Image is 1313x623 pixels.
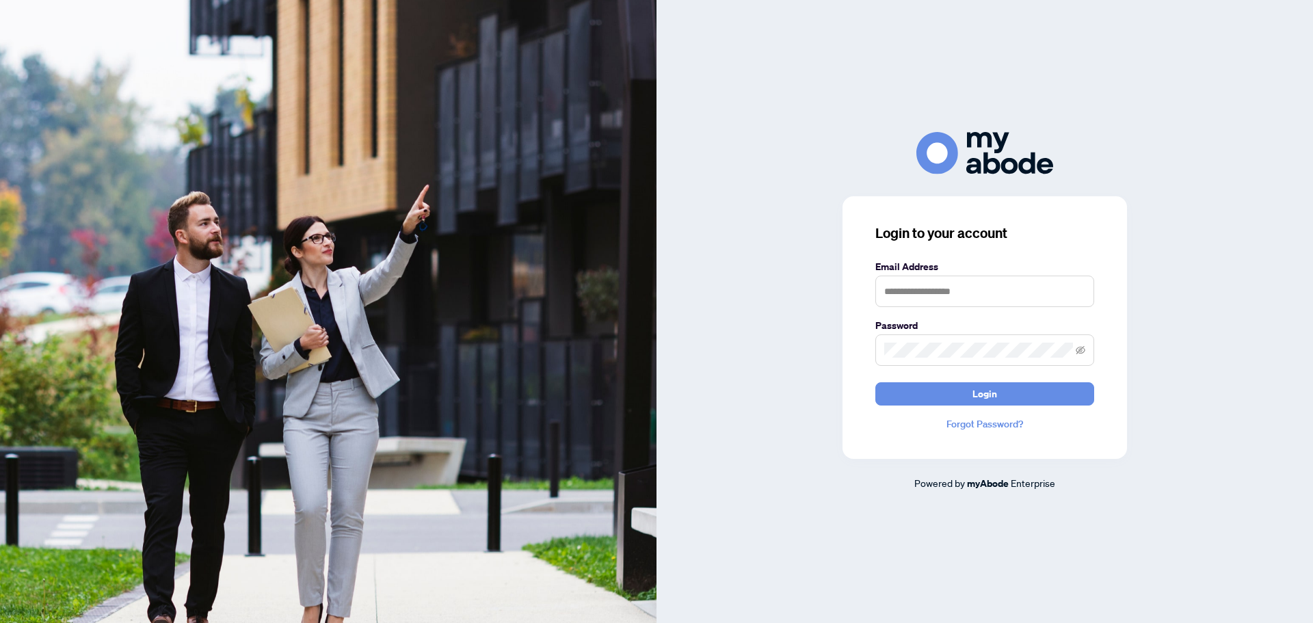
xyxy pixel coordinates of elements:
[914,477,965,489] span: Powered by
[972,383,997,405] span: Login
[875,259,1094,274] label: Email Address
[1076,345,1085,355] span: eye-invisible
[875,416,1094,432] a: Forgot Password?
[875,224,1094,243] h3: Login to your account
[967,476,1009,491] a: myAbode
[875,382,1094,406] button: Login
[1011,477,1055,489] span: Enterprise
[875,318,1094,333] label: Password
[916,132,1053,174] img: ma-logo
